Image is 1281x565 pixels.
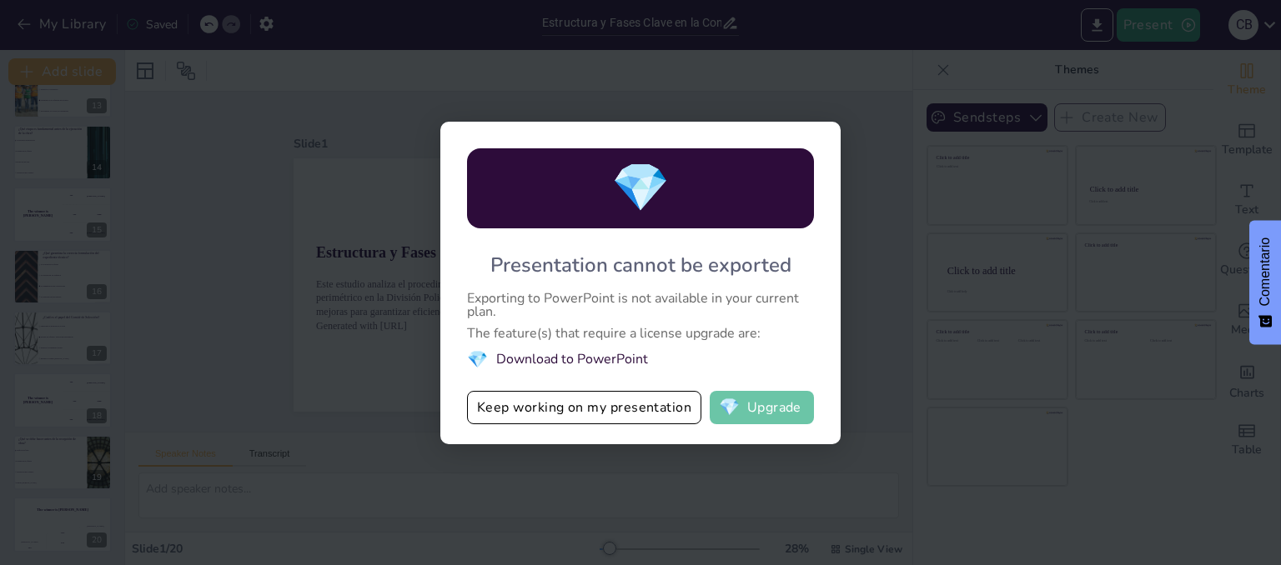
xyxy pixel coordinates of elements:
span: diamond [467,348,488,371]
span: diamond [611,156,670,220]
font: Comentario [1258,237,1272,307]
button: Keep working on my presentation [467,391,701,424]
div: Presentation cannot be exported [490,252,791,278]
li: Download to PowerPoint [467,348,814,371]
button: Comentarios - Mostrar encuesta [1249,221,1281,345]
button: diamondUpgrade [710,391,814,424]
div: Exporting to PowerPoint is not available in your current plan. [467,292,814,318]
span: diamond [719,399,740,416]
div: The feature(s) that require a license upgrade are: [467,327,814,340]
